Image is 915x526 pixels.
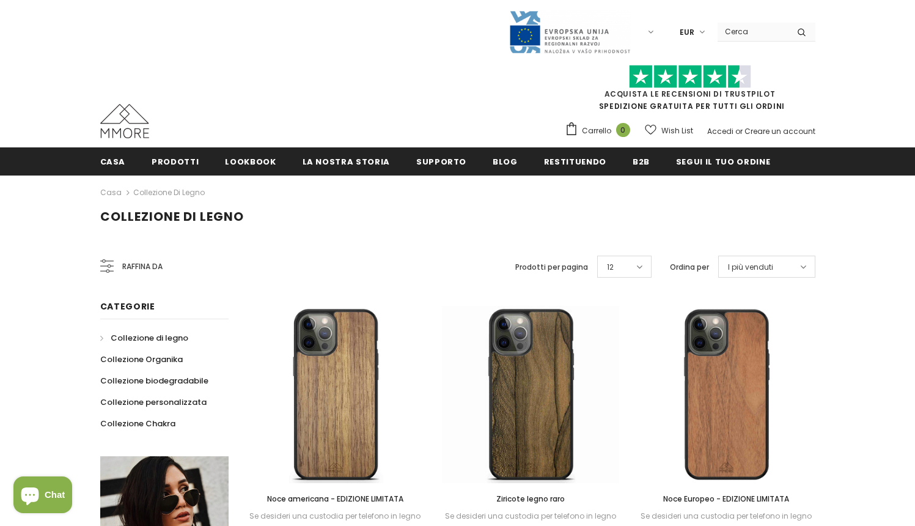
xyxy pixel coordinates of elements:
span: 0 [616,123,630,137]
span: Collezione di legno [111,332,188,344]
input: Search Site [718,23,788,40]
a: Carrello 0 [565,122,636,140]
span: Raffina da [122,260,163,273]
span: Prodotti [152,156,199,168]
span: Ziricote legno raro [496,494,565,504]
a: B2B [633,147,650,175]
span: SPEDIZIONE GRATUITA PER TUTTI GLI ORDINI [565,70,815,111]
a: Javni Razpis [509,26,631,37]
img: Casi MMORE [100,104,149,138]
span: Collezione personalizzata [100,396,207,408]
span: Casa [100,156,126,168]
a: Collezione Chakra [100,413,175,434]
a: Restituendo [544,147,606,175]
a: Noce Europeo - EDIZIONE LIMITATA [638,492,815,506]
a: Collezione di legno [133,187,205,198]
a: Collezione personalizzata [100,391,207,413]
a: Prodotti [152,147,199,175]
span: Segui il tuo ordine [676,156,770,168]
a: Casa [100,147,126,175]
label: Ordina per [670,261,709,273]
a: La nostra storia [303,147,390,175]
a: Blog [493,147,518,175]
span: B2B [633,156,650,168]
img: Fidati di Pilot Stars [629,65,751,89]
a: supporto [416,147,466,175]
span: Categorie [100,300,155,313]
label: Prodotti per pagina [515,261,588,273]
inbox-online-store-chat: Shopify online store chat [10,476,76,516]
a: Creare un account [744,126,815,136]
span: Lookbook [225,156,276,168]
span: Collezione Organika [100,354,183,365]
a: Collezione biodegradabile [100,370,208,391]
span: 12 [607,261,614,273]
span: Wish List [661,125,693,137]
a: Acquista le recensioni di TrustPilot [604,89,776,99]
a: Collezione di legno [100,327,188,349]
span: Carrello [582,125,611,137]
a: Noce americana - EDIZIONE LIMITATA [247,492,424,506]
a: Collezione Organika [100,349,183,370]
span: Noce americana - EDIZIONE LIMITATA [267,494,403,504]
a: Lookbook [225,147,276,175]
span: Collezione biodegradabile [100,375,208,387]
span: Noce Europeo - EDIZIONE LIMITATA [663,494,789,504]
span: supporto [416,156,466,168]
img: Javni Razpis [509,10,631,54]
a: Casa [100,185,122,200]
a: Segui il tuo ordine [676,147,770,175]
span: Blog [493,156,518,168]
span: or [735,126,743,136]
span: Restituendo [544,156,606,168]
a: Wish List [645,120,693,141]
a: Ziricote legno raro [442,492,619,506]
a: Accedi [707,126,733,136]
span: I più venduti [728,261,773,273]
span: EUR [680,26,694,39]
span: Collezione Chakra [100,418,175,429]
span: Collezione di legno [100,208,244,225]
span: La nostra storia [303,156,390,168]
